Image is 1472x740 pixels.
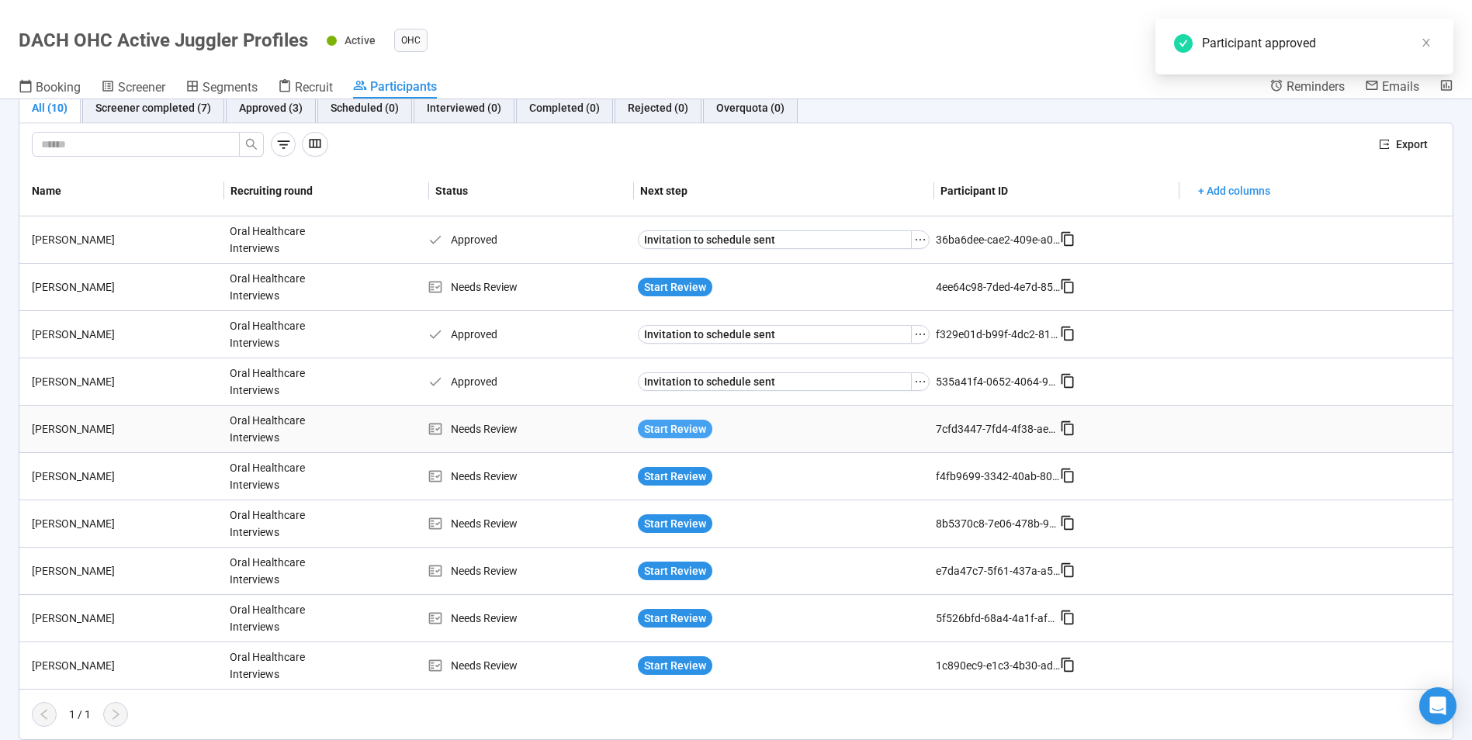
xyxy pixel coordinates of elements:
[638,372,913,391] button: Invitation to schedule sent
[628,99,688,116] div: Rejected (0)
[19,78,81,99] a: Booking
[716,99,784,116] div: Overquota (0)
[36,80,81,95] span: Booking
[223,311,340,358] div: Oral Healthcare Interviews
[38,708,50,721] span: left
[428,562,632,579] div: Needs Review
[245,138,258,150] span: search
[26,657,223,674] div: [PERSON_NAME]
[428,610,632,627] div: Needs Review
[118,80,165,95] span: Screener
[1202,34,1435,53] div: Participant approved
[638,230,913,249] button: Invitation to schedule sent
[19,29,308,51] h1: DACH OHC Active Juggler Profiles
[644,231,775,248] span: Invitation to schedule sent
[644,326,775,343] span: Invitation to schedule sent
[1186,178,1283,203] button: + Add columns
[429,166,634,216] th: Status
[914,375,926,388] span: ellipsis
[428,278,632,296] div: Needs Review
[295,80,333,95] span: Recruit
[644,562,706,579] span: Start Review
[103,702,128,727] button: right
[936,278,1060,296] div: 4ee64c98-7ded-4e7d-851d-410cb6a3fdd3
[428,231,632,248] div: Approved
[223,216,340,263] div: Oral Healthcare Interviews
[331,99,399,116] div: Scheduled (0)
[278,78,333,99] a: Recruit
[936,610,1060,627] div: 5f526bfd-68a4-4a1f-af57-110762d6d7bc
[638,656,712,675] button: Start Review
[401,33,421,48] span: OHC
[1366,132,1440,157] button: exportExport
[353,78,437,99] a: Participants
[644,278,706,296] span: Start Review
[26,562,223,579] div: [PERSON_NAME]
[1421,37,1432,48] span: close
[1379,139,1390,150] span: export
[934,166,1180,216] th: Participant ID
[19,166,224,216] th: Name
[638,514,712,533] button: Start Review
[95,99,211,116] div: Screener completed (7)
[1174,34,1193,53] span: check-circle
[644,610,706,627] span: Start Review
[428,657,632,674] div: Needs Review
[223,453,340,500] div: Oral Healthcare Interviews
[936,562,1060,579] div: e7da47c7-5f61-437a-a5fb-2ffce2f33f76
[644,657,706,674] span: Start Review
[26,278,223,296] div: [PERSON_NAME]
[428,468,632,485] div: Needs Review
[223,406,340,452] div: Oral Healthcare Interviews
[203,80,258,95] span: Segments
[223,642,340,689] div: Oral Healthcare Interviews
[223,500,340,547] div: Oral Healthcare Interviews
[1198,182,1270,199] span: + Add columns
[223,264,340,310] div: Oral Healthcare Interviews
[936,373,1060,390] div: 535a41f4-0652-4064-9ac6-5542cbad0f94
[428,515,632,532] div: Needs Review
[634,166,934,216] th: Next step
[914,328,926,341] span: ellipsis
[914,233,926,246] span: ellipsis
[69,706,91,723] div: 1 / 1
[1269,78,1345,97] a: Reminders
[1419,687,1456,724] div: Open Intercom Messenger
[936,657,1060,674] div: 1c890ec9-e1c3-4b30-ad09-24acf8d63a9c
[638,609,712,628] button: Start Review
[26,326,223,343] div: [PERSON_NAME]
[644,420,706,437] span: Start Review
[109,708,122,721] span: right
[936,515,1060,532] div: 8b5370c8-7e06-478b-982d-ea81c7183a8d
[26,231,223,248] div: [PERSON_NAME]
[638,562,712,580] button: Start Review
[239,132,264,157] button: search
[427,99,501,116] div: Interviewed (0)
[529,99,600,116] div: Completed (0)
[638,467,712,486] button: Start Review
[185,78,258,99] a: Segments
[26,468,223,485] div: [PERSON_NAME]
[26,420,223,437] div: [PERSON_NAME]
[911,372,930,391] button: ellipsis
[32,702,57,727] button: left
[638,420,712,438] button: Start Review
[26,515,223,532] div: [PERSON_NAME]
[26,610,223,627] div: [PERSON_NAME]
[428,326,632,343] div: Approved
[223,358,340,405] div: Oral Healthcare Interviews
[644,373,775,390] span: Invitation to schedule sent
[370,79,437,94] span: Participants
[101,78,165,99] a: Screener
[1396,136,1428,153] span: Export
[239,99,303,116] div: Approved (3)
[345,34,376,47] span: Active
[32,99,68,116] div: All (10)
[224,166,429,216] th: Recruiting round
[223,595,340,641] div: Oral Healthcare Interviews
[936,468,1060,485] div: f4fb9699-3342-40ab-80ac-17870146cebf
[1365,78,1419,97] a: Emails
[936,326,1060,343] div: f329e01d-b99f-4dc2-81b0-7ce34f04f122
[638,325,913,344] button: Invitation to schedule sent
[911,325,930,344] button: ellipsis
